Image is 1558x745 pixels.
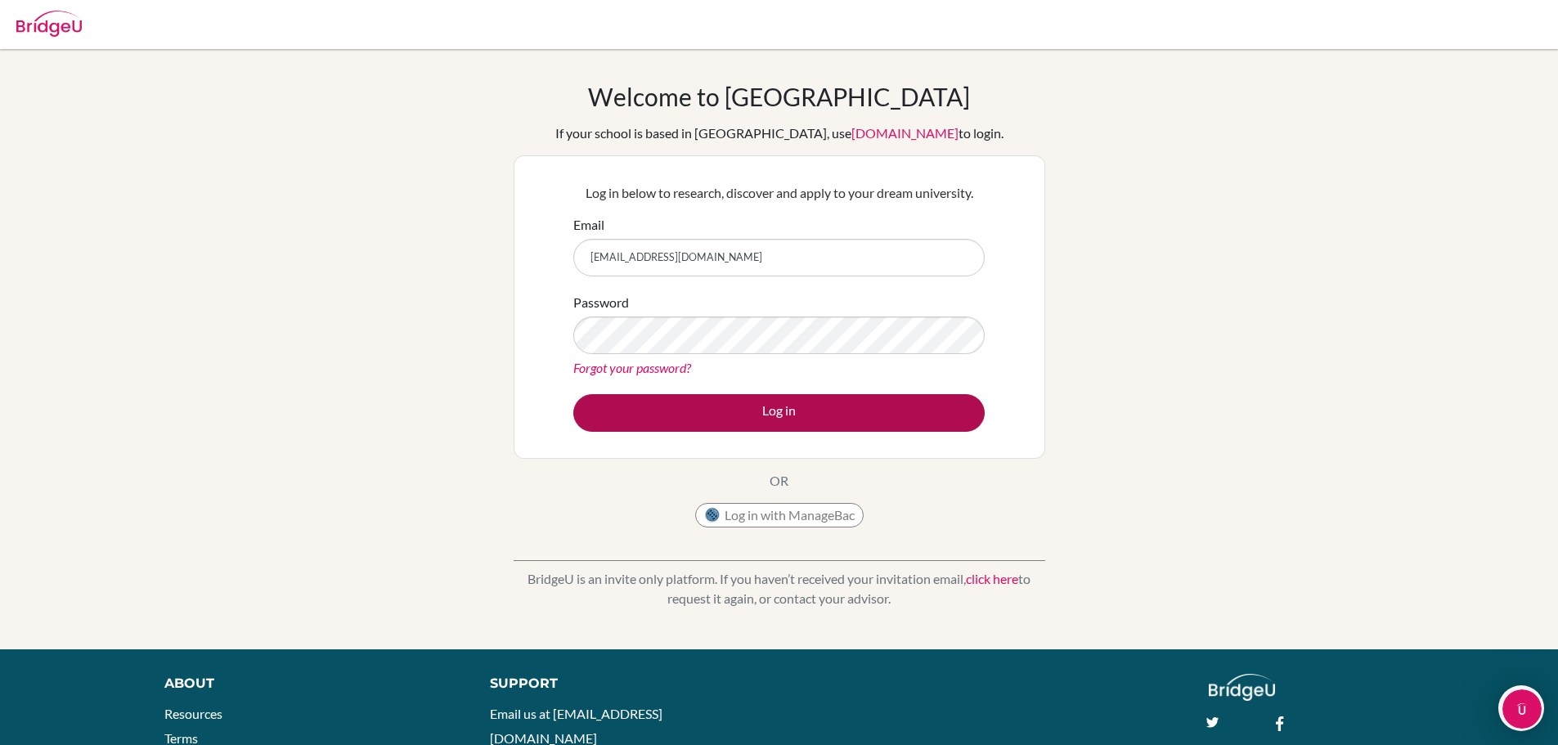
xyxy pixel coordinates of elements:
[490,674,760,693] div: Support
[555,123,1003,143] div: If your school is based in [GEOGRAPHIC_DATA], use to login.
[770,471,788,491] p: OR
[695,503,864,527] button: Log in with ManageBac
[588,82,970,111] h1: Welcome to [GEOGRAPHIC_DATA]
[573,183,985,203] p: Log in below to research, discover and apply to your dream university.
[1498,685,1544,731] iframe: Intercom live chat discovery launcher
[573,293,629,312] label: Password
[573,360,691,375] a: Forgot your password?
[1209,674,1275,701] img: logo_white@2x-f4f0deed5e89b7ecb1c2cc34c3e3d731f90f0f143d5ea2071677605dd97b5244.png
[573,215,604,235] label: Email
[1502,689,1542,729] iframe: Intercom live chat
[966,571,1018,586] a: click here
[851,125,959,141] a: [DOMAIN_NAME]
[164,706,222,721] a: Resources
[514,569,1045,608] p: BridgeU is an invite only platform. If you haven’t received your invitation email, to request it ...
[16,11,82,37] img: Bridge-U
[573,394,985,432] button: Log in
[164,674,453,693] div: About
